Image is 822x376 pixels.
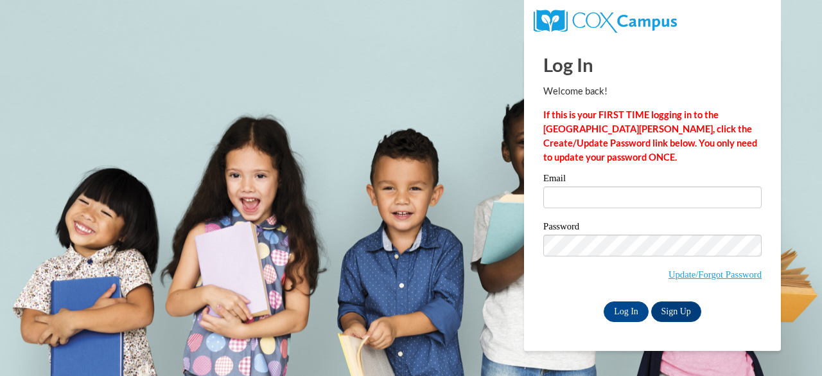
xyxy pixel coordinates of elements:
[604,301,649,322] input: Log In
[543,84,762,98] p: Welcome back!
[669,269,762,280] a: Update/Forgot Password
[543,222,762,235] label: Password
[543,174,762,186] label: Email
[651,301,701,322] a: Sign Up
[534,10,677,33] img: COX Campus
[534,15,677,26] a: COX Campus
[543,109,757,163] strong: If this is your FIRST TIME logging in to the [GEOGRAPHIC_DATA][PERSON_NAME], click the Create/Upd...
[543,51,762,78] h1: Log In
